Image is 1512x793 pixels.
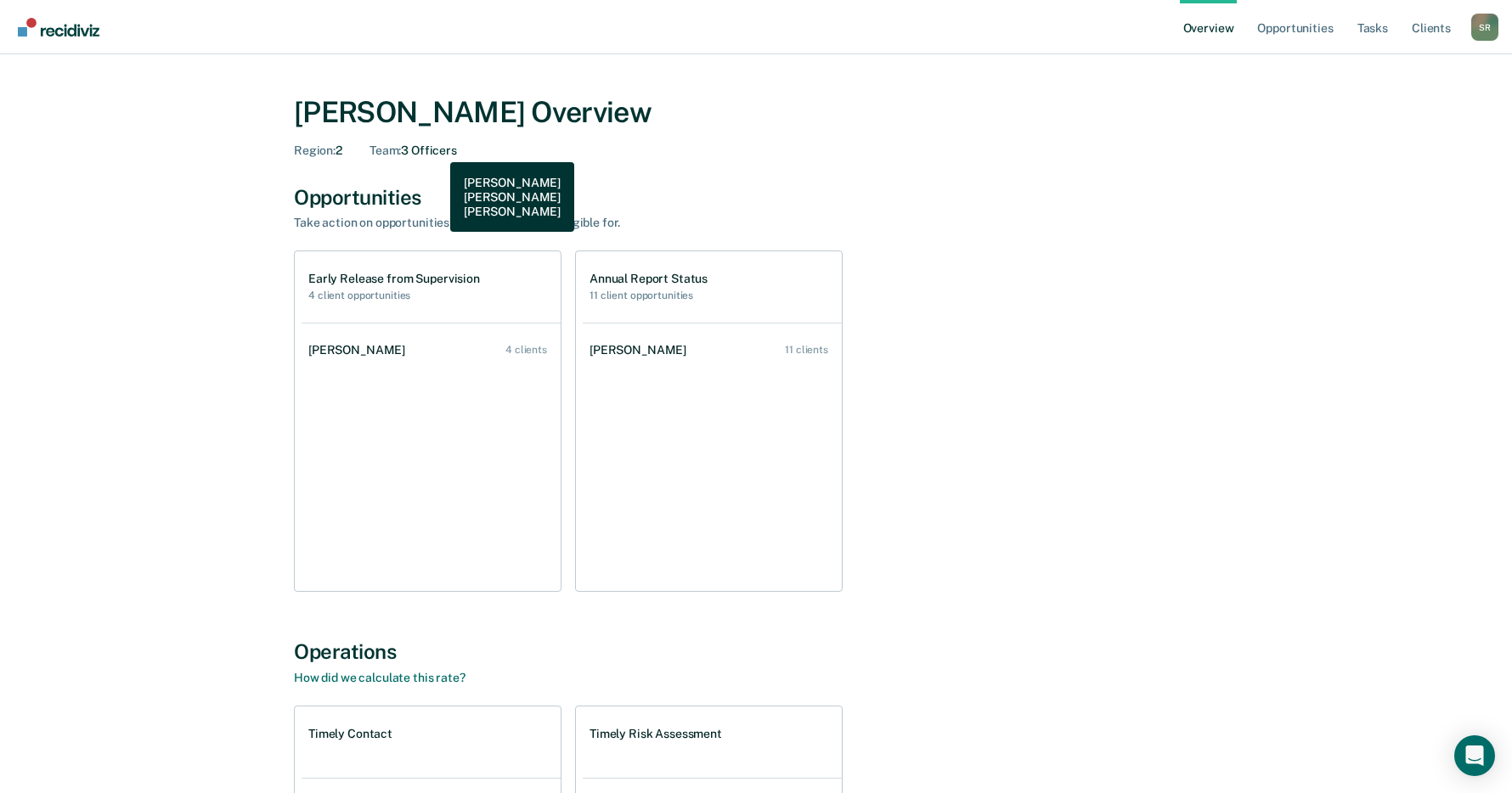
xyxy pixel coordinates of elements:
a: [PERSON_NAME] 11 clients [583,326,842,374]
h1: Timely Risk Assessment [590,727,722,741]
div: Open Intercom Messenger [1454,735,1495,776]
div: Operations [294,639,1218,664]
div: Opportunities [294,185,1218,210]
h1: Early Release from Supervision [308,272,480,286]
div: 11 clients [785,344,828,356]
a: How did we calculate this rate? [294,671,465,684]
div: S R [1471,14,1498,41]
span: Team : [370,143,401,157]
div: 4 clients [505,344,547,356]
div: 3 Officers [370,143,457,158]
div: 2 [294,143,342,158]
h2: 11 client opportunities [590,290,708,301]
a: [PERSON_NAME] 4 clients [302,326,561,374]
h1: Annual Report Status [590,272,708,286]
img: Recidiviz [18,18,99,37]
div: [PERSON_NAME] Overview [294,95,1218,130]
div: Take action on opportunities that clients may be eligible for. [294,216,889,230]
div: [PERSON_NAME] [590,343,693,357]
div: [PERSON_NAME] [308,343,412,357]
h1: Timely Contact [308,727,392,741]
span: Region : [294,143,336,157]
button: Profile dropdown button [1471,14,1498,41]
h2: 4 client opportunities [308,290,480,301]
